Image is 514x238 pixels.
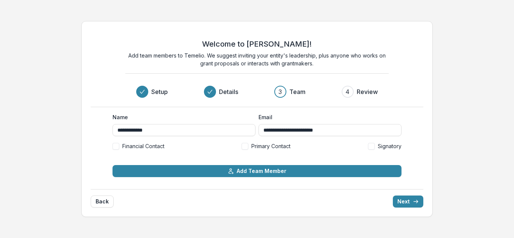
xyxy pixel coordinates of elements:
[219,87,238,96] h3: Details
[125,52,389,67] p: Add team members to Temelio. We suggest inviting your entity's leadership, plus anyone who works ...
[122,142,164,150] span: Financial Contact
[136,86,378,98] div: Progress
[393,196,423,208] button: Next
[278,87,282,96] div: 3
[289,87,306,96] h3: Team
[113,165,401,177] button: Add Team Member
[91,196,114,208] button: Back
[345,87,350,96] div: 4
[378,142,401,150] span: Signatory
[259,113,397,121] label: Email
[151,87,168,96] h3: Setup
[113,113,251,121] label: Name
[202,39,312,49] h2: Welcome to [PERSON_NAME]!
[357,87,378,96] h3: Review
[251,142,290,150] span: Primary Contact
